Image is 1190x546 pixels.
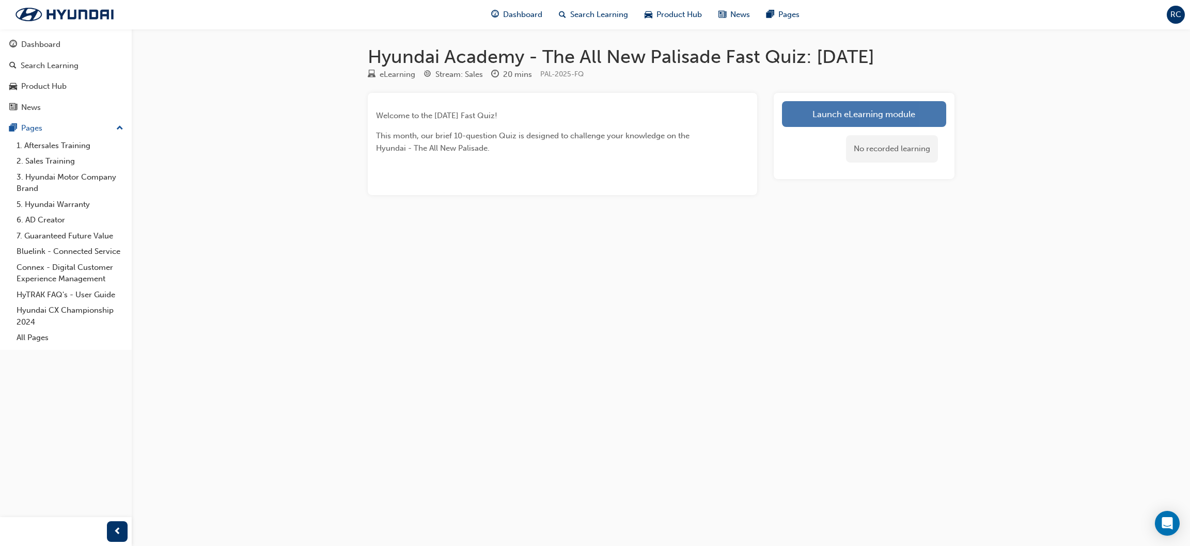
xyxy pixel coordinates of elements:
a: search-iconSearch Learning [551,4,636,25]
div: News [21,102,41,114]
a: news-iconNews [710,4,758,25]
div: eLearning [380,69,415,81]
button: RC [1167,6,1185,24]
a: 2. Sales Training [12,153,128,169]
div: Stream: Sales [435,69,483,81]
span: Learning resource code [540,70,584,78]
span: pages-icon [766,8,774,21]
button: Pages [4,119,128,138]
span: news-icon [9,103,17,113]
a: 5. Hyundai Warranty [12,197,128,213]
span: guage-icon [491,8,499,21]
a: car-iconProduct Hub [636,4,710,25]
span: learningResourceType_ELEARNING-icon [368,70,375,79]
a: Dashboard [4,35,128,54]
h1: Hyundai Academy - The All New Palisade Fast Quiz: [DATE] [368,45,954,68]
span: target-icon [424,70,431,79]
span: This month, our brief 10-question Quiz is designed to challenge your knowledge on the Hyundai - T... [376,131,692,153]
span: prev-icon [114,525,121,538]
div: 20 mins [503,69,532,81]
span: Dashboard [503,9,542,21]
a: HyTRAK FAQ's - User Guide [12,287,128,303]
span: Search Learning [570,9,628,21]
span: car-icon [645,8,652,21]
img: Trak [5,4,124,25]
span: car-icon [9,82,17,91]
div: Stream [424,68,483,81]
span: Pages [778,9,800,21]
span: search-icon [559,8,566,21]
span: news-icon [718,8,726,21]
span: Product Hub [656,9,702,21]
a: Product Hub [4,77,128,96]
a: 7. Guaranteed Future Value [12,228,128,244]
span: clock-icon [491,70,499,79]
a: All Pages [12,330,128,346]
span: News [730,9,750,21]
div: Open Intercom Messenger [1155,511,1180,536]
span: guage-icon [9,40,17,50]
div: Duration [491,68,532,81]
span: pages-icon [9,124,17,133]
a: 3. Hyundai Motor Company Brand [12,169,128,197]
a: Hyundai CX Championship 2024 [12,302,128,330]
div: Product Hub [21,81,67,92]
a: pages-iconPages [758,4,808,25]
a: guage-iconDashboard [483,4,551,25]
a: 6. AD Creator [12,212,128,228]
div: No recorded learning [846,135,938,163]
a: News [4,98,128,117]
a: Search Learning [4,56,128,75]
span: search-icon [9,61,17,71]
a: Bluelink - Connected Service [12,244,128,260]
div: Type [368,68,415,81]
span: Welcome to the [DATE] Fast Quiz! [376,111,497,120]
a: Connex - Digital Customer Experience Management [12,260,128,287]
span: RC [1170,9,1181,21]
a: Launch eLearning module [782,101,946,127]
div: Dashboard [21,39,60,51]
a: 1. Aftersales Training [12,138,128,154]
span: up-icon [116,122,123,135]
div: Pages [21,122,42,134]
button: DashboardSearch LearningProduct HubNews [4,33,128,119]
div: Search Learning [21,60,79,72]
